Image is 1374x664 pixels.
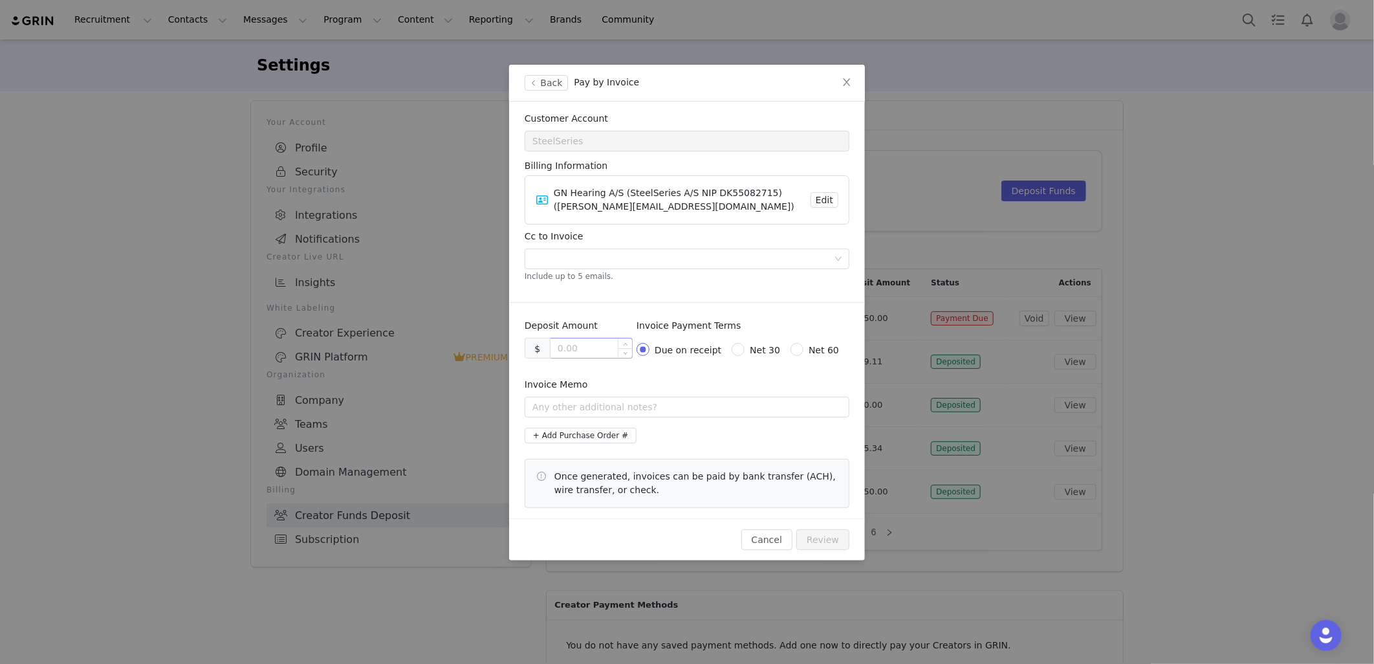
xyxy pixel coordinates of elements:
span: Net 30 [750,345,780,355]
label: Invoice Payment Terms [637,320,741,331]
i: icon: down [834,255,842,264]
span: Decrease Value [618,348,632,358]
button: Cancel [741,529,792,550]
i: icon: close [842,77,852,87]
span: Increase Value [618,338,632,348]
label: Invoice Memo [525,379,587,390]
span: Billing Information [525,159,849,173]
button: Edit [811,192,838,208]
i: icon: down [624,351,628,356]
button: + Add Purchase Order # [525,428,637,443]
label: Cc to Invoice [525,231,583,241]
h5: Include up to 5 emails. [525,271,849,282]
span: Due on receipt [655,345,721,355]
div: Open Intercom Messenger [1311,620,1342,651]
input: Any other additional notes? [525,397,849,417]
label: Deposit Amount [525,320,598,331]
span: Once generated, invoices can be paid by bank transfer (ACH), wire transfer, or check. [554,470,839,497]
button: Review [796,529,849,550]
i: icon: up [624,342,628,346]
label: Customer Account [525,113,608,124]
span: Net 60 [809,345,839,355]
span: GN Hearing A/S (SteelSeries A/S NIP DK55082715) ([PERSON_NAME][EMAIL_ADDRESS][DOMAIN_NAME]) [554,188,794,212]
button: Close [829,65,865,101]
div: $ [525,338,551,359]
input: 0.00 [551,338,632,358]
span: Pay by Invoice [574,77,640,87]
button: Back [525,75,568,91]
